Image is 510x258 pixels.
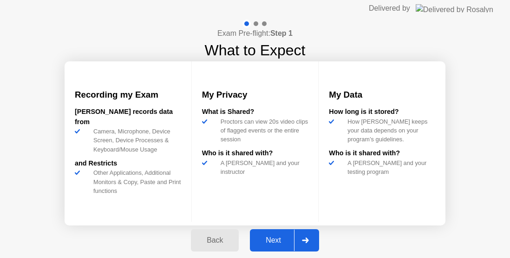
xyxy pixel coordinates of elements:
[344,117,435,144] div: How [PERSON_NAME] keeps your data depends on your program’s guidelines.
[75,88,181,101] h3: Recording my Exam
[369,3,410,14] div: Delivered by
[217,117,308,144] div: Proctors can view 20s video clips of flagged events or the entire session
[202,107,308,117] div: What is Shared?
[194,236,236,245] div: Back
[253,236,294,245] div: Next
[90,168,181,195] div: Other Applications, Additional Monitors & Copy, Paste and Print functions
[90,127,181,154] div: Camera, Microphone, Device Screen, Device Processes & Keyboard/Mouse Usage
[416,4,493,13] img: Delivered by Rosalyn
[217,159,308,176] div: A [PERSON_NAME] and your instructor
[329,148,435,159] div: Who is it shared with?
[250,229,319,251] button: Next
[217,28,293,39] h4: Exam Pre-flight:
[191,229,239,251] button: Back
[329,107,435,117] div: How long is it stored?
[75,107,181,127] div: [PERSON_NAME] records data from
[75,159,181,169] div: and Restricts
[329,88,435,101] h3: My Data
[270,29,293,37] b: Step 1
[202,88,308,101] h3: My Privacy
[344,159,435,176] div: A [PERSON_NAME] and your testing program
[205,39,306,61] h1: What to Expect
[202,148,308,159] div: Who is it shared with?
